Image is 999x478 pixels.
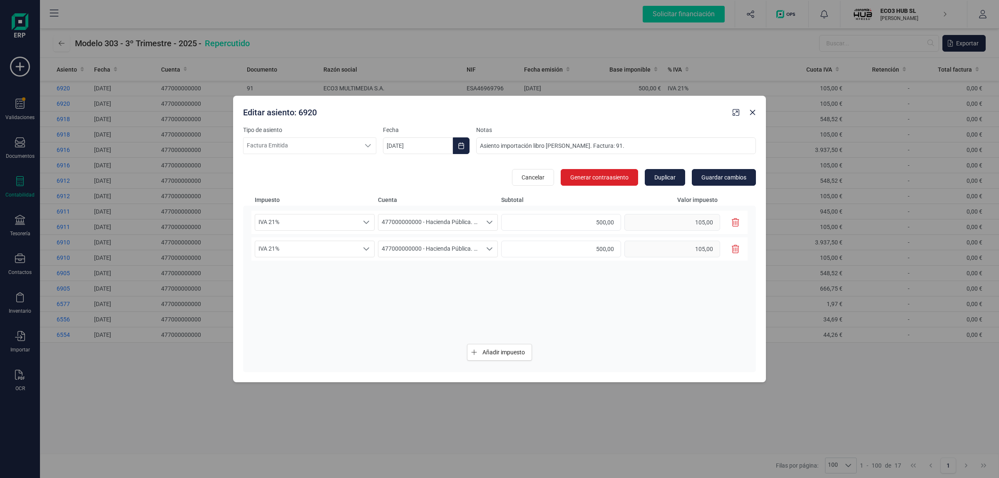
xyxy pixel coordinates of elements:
span: IVA 21% [255,241,358,257]
span: Impuesto [255,196,375,204]
button: Duplicar [645,169,685,186]
div: Seleccione una cuenta [482,214,497,230]
span: Cuenta [378,196,498,204]
button: Choose Date [453,137,470,154]
span: Generar contraasiento [570,173,629,182]
div: Editar asiento: 6920 [240,103,729,118]
span: Valor impuesto [624,196,726,204]
button: Cancelar [512,169,554,186]
span: Duplicar [654,173,676,182]
span: Guardar cambios [701,173,746,182]
span: Subtotal [501,196,621,204]
label: Notas [476,126,756,134]
button: Añadir impuesto [467,344,532,361]
input: 0,00 [501,241,621,257]
button: Close [746,106,759,119]
label: Fecha [383,126,470,134]
span: 477000000000 - Hacienda Pública. IVA repercutido [378,241,482,257]
div: Seleccione un porcentaje [358,214,374,230]
span: Añadir impuesto [482,348,525,356]
button: Guardar cambios [692,169,756,186]
input: 0,00 [501,214,621,231]
button: Generar contraasiento [561,169,638,186]
div: Seleccione un porcentaje [358,241,374,257]
label: Tipo de asiento [243,126,376,134]
span: Cancelar [522,173,544,182]
span: 477000000000 - Hacienda Pública. IVA repercutido [378,214,482,230]
span: IVA 21% [255,214,358,230]
input: 0,00 [624,241,720,257]
div: Seleccione una cuenta [482,241,497,257]
input: 0,00 [624,214,720,231]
